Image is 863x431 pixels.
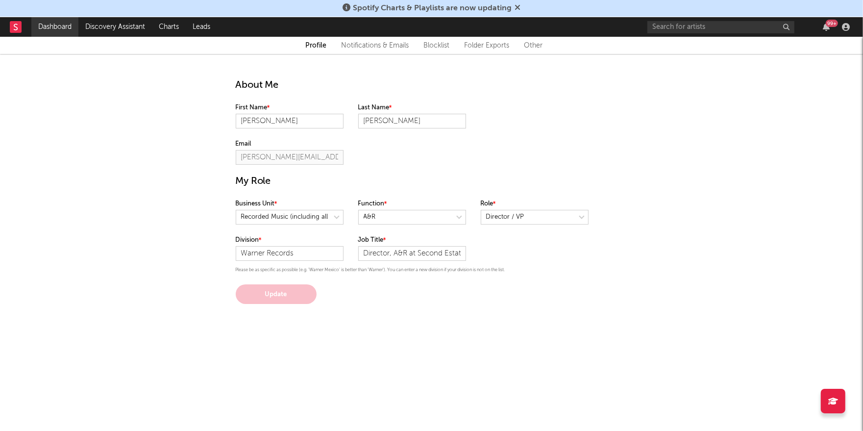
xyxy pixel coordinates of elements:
[358,102,466,114] label: Last Name
[424,40,450,51] a: Blocklist
[342,40,409,51] a: Notifications & Emails
[236,198,344,210] label: Business Unit
[236,138,344,150] label: Email
[465,40,510,51] a: Folder Exports
[236,114,344,128] input: Your first name
[78,17,152,37] a: Discovery Assistant
[152,17,186,37] a: Charts
[647,21,794,33] input: Search for artists
[236,102,344,114] label: First Name
[358,198,466,210] label: Function
[186,17,217,37] a: Leads
[481,198,589,210] label: Role
[236,78,628,92] h1: About Me
[515,4,520,12] span: Dismiss
[236,234,344,246] label: Division
[826,20,838,27] div: 99 +
[236,284,317,304] button: Update
[358,114,466,128] input: Your last name
[358,234,466,246] label: Job Title
[353,4,512,12] span: Spotify Charts & Playlists are now updating
[236,246,344,261] input: Your division
[236,266,628,275] p: Please be as specific as possible (e.g. 'Warner Mexico' is better than 'Warner'). You can enter a...
[31,17,78,37] a: Dashboard
[524,40,543,51] a: Other
[823,23,830,31] button: 99+
[236,175,628,188] h1: My Role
